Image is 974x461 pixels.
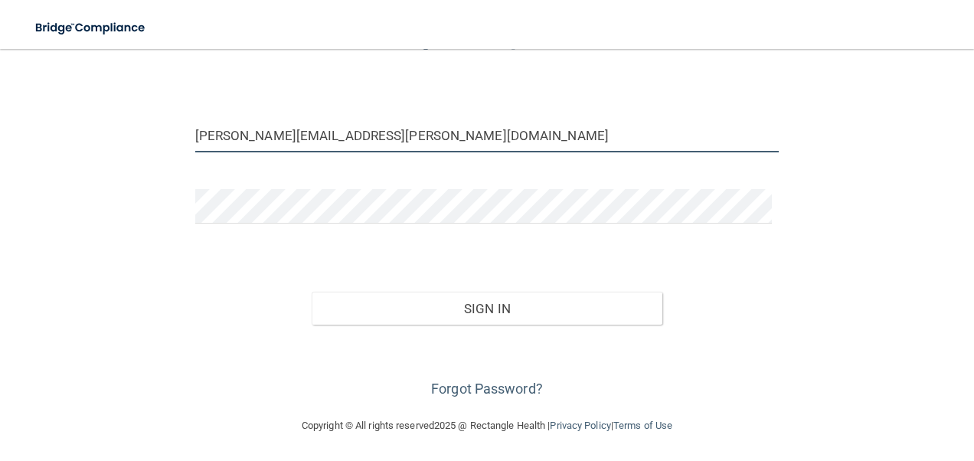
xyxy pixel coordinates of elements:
input: Email [195,118,780,152]
a: Privacy Policy [550,420,610,431]
iframe: Drift Widget Chat Controller [709,352,956,414]
a: Terms of Use [613,420,672,431]
div: Copyright © All rights reserved 2025 @ Rectangle Health | | [208,401,766,450]
a: Forgot Password? [431,381,543,397]
img: bridge_compliance_login_screen.278c3ca4.svg [23,12,159,44]
button: Sign In [312,292,662,325]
